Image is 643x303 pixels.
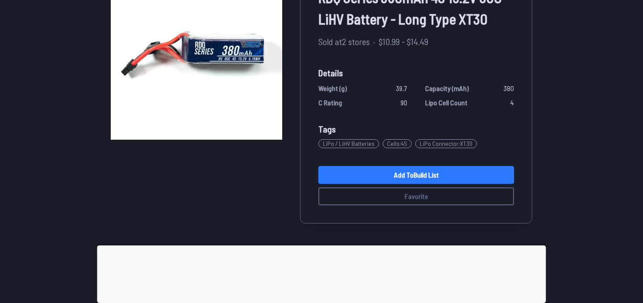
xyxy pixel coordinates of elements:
[318,97,342,108] span: C Rating
[318,136,383,152] a: LiPo / LiHV Batteries
[510,97,514,108] span: 4
[318,166,514,184] a: Add toBuild List
[415,136,480,152] a: LiPo Connector:XT30
[295,245,349,261] span: Where to buy
[383,136,415,152] a: Cells:4S
[379,35,428,48] span: $10.99 - $14.49
[318,35,370,48] span: Sold at 2 stores
[318,83,347,94] span: Weight (g)
[425,83,469,94] span: Capacity (mAh)
[415,139,477,148] span: LiPo Connector : XT30
[318,66,514,79] span: Details
[504,83,514,94] span: 380
[318,124,336,134] span: Tags
[318,139,379,148] span: LiPo / LiHV Batteries
[318,187,514,205] button: Favorite
[401,97,407,108] span: 90
[396,83,407,94] span: 39.7
[373,35,375,48] span: ·
[383,139,412,148] span: Cells : 4S
[97,245,546,301] iframe: Advertisement
[425,97,468,108] span: Lipo Cell Count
